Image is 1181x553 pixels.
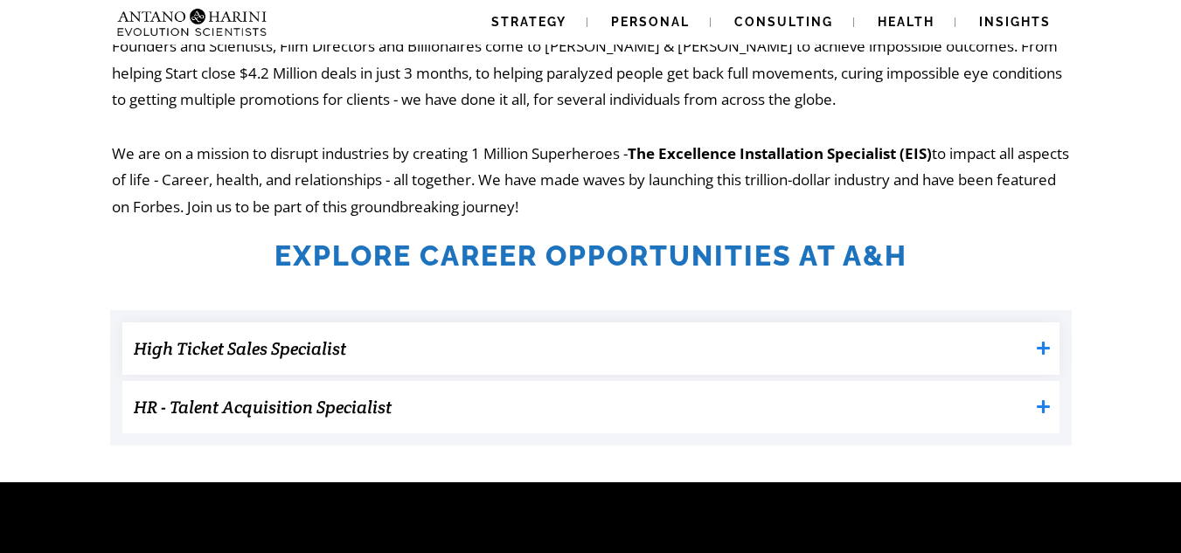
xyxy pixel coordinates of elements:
h3: HR - Talent Acquisition Specialist [134,390,1029,425]
span: Consulting [734,15,833,29]
span: Strategy [491,15,566,29]
h2: Explore Career Opportunities at A&H [112,239,1070,273]
span: Insights [979,15,1051,29]
strong: The Excellence Installation Specialist (EIS) [628,143,932,163]
h3: High Ticket Sales Specialist [134,331,1029,366]
span: Personal [611,15,690,29]
span: Health [878,15,934,29]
